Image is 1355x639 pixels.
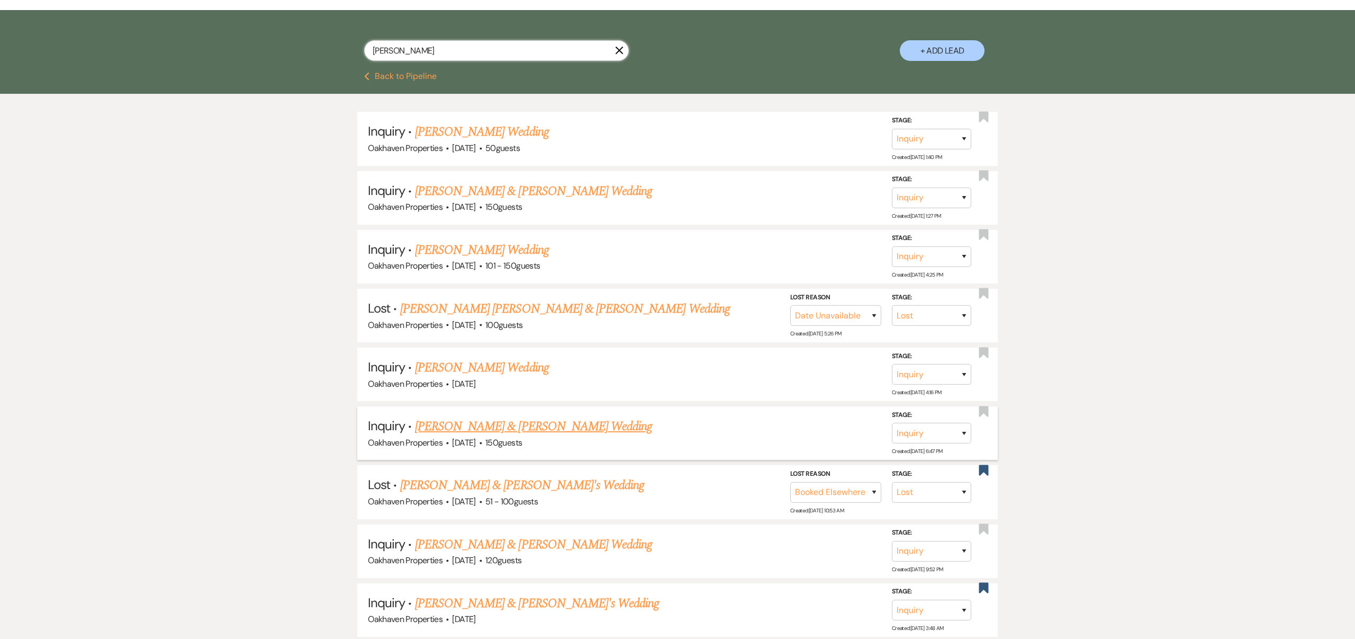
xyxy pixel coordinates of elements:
[790,468,881,480] label: Lost Reason
[368,378,442,389] span: Oakhaven Properties
[368,476,390,493] span: Lost
[452,378,475,389] span: [DATE]
[415,594,660,613] a: [PERSON_NAME] & [PERSON_NAME]'s Wedding
[415,417,652,436] a: [PERSON_NAME] & [PERSON_NAME] Wedding
[415,358,549,377] a: [PERSON_NAME] Wedding
[452,260,475,271] span: [DATE]
[368,359,405,375] span: Inquiry
[400,476,645,495] a: [PERSON_NAME] & [PERSON_NAME]'s Wedding
[415,535,652,554] a: [PERSON_NAME] & [PERSON_NAME] Wedding
[485,260,540,271] span: 101 - 150 guests
[415,241,549,260] a: [PERSON_NAME] Wedding
[368,241,405,258] span: Inquiry
[485,496,538,507] span: 51 - 100 guests
[415,122,549,141] a: [PERSON_NAME] Wedding
[368,437,442,448] span: Oakhaven Properties
[368,594,405,611] span: Inquiry
[368,201,442,212] span: Oakhaven Properties
[485,201,522,212] span: 150 guests
[415,182,652,201] a: [PERSON_NAME] & [PERSON_NAME] Wedding
[364,72,437,81] button: Back to Pipeline
[364,40,629,61] input: Search by name, event date, email address or phone number
[892,389,942,396] span: Created: [DATE] 4:16 PM
[892,233,971,244] label: Stage:
[790,507,844,514] span: Created: [DATE] 10:53 AM
[368,123,405,139] span: Inquiry
[892,351,971,362] label: Stage:
[892,468,971,480] label: Stage:
[368,496,442,507] span: Oakhaven Properties
[368,418,405,434] span: Inquiry
[452,201,475,212] span: [DATE]
[892,212,941,219] span: Created: [DATE] 1:27 PM
[368,614,442,625] span: Oakhaven Properties
[368,143,442,154] span: Oakhaven Properties
[485,319,522,331] span: 100 guests
[368,555,442,566] span: Oakhaven Properties
[368,300,390,316] span: Lost
[892,291,971,303] label: Stage:
[485,555,521,566] span: 120 guests
[892,625,944,632] span: Created: [DATE] 3:48 AM
[485,437,522,448] span: 150 guests
[452,437,475,448] span: [DATE]
[892,448,943,455] span: Created: [DATE] 6:47 PM
[452,496,475,507] span: [DATE]
[452,614,475,625] span: [DATE]
[452,143,475,154] span: [DATE]
[368,260,442,271] span: Oakhaven Properties
[892,271,943,278] span: Created: [DATE] 4:25 PM
[892,566,943,573] span: Created: [DATE] 9:52 PM
[368,182,405,199] span: Inquiry
[452,555,475,566] span: [DATE]
[790,330,842,337] span: Created: [DATE] 5:26 PM
[892,115,971,127] label: Stage:
[452,319,475,331] span: [DATE]
[892,586,971,598] label: Stage:
[892,527,971,539] label: Stage:
[400,299,730,318] a: [PERSON_NAME] [PERSON_NAME] & [PERSON_NAME] Wedding
[892,174,971,185] label: Stage:
[892,153,942,160] span: Created: [DATE] 1:40 PM
[485,143,520,154] span: 50 guests
[368,319,442,331] span: Oakhaven Properties
[892,410,971,421] label: Stage:
[900,40,984,61] button: + Add Lead
[368,536,405,552] span: Inquiry
[790,291,881,303] label: Lost Reason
